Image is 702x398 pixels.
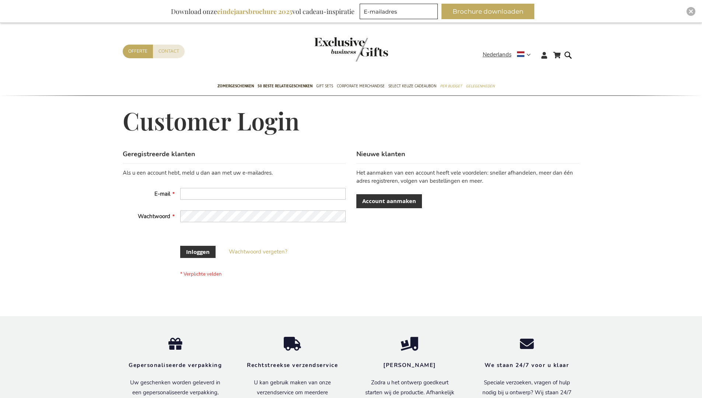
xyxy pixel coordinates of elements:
div: Download onze vol cadeau-inspiratie [168,4,358,19]
a: store logo [314,37,351,62]
span: Gelegenheden [466,82,495,90]
button: Brochure downloaden [441,4,534,19]
a: Contact [153,45,185,58]
form: marketing offers and promotions [360,4,440,21]
button: Inloggen [180,246,216,258]
span: Inloggen [186,248,210,256]
img: Close [689,9,693,14]
span: Gift Sets [316,82,333,90]
strong: Rechtstreekse verzendservice [247,362,338,369]
a: Wachtwoord vergeten? [229,248,287,256]
a: Select Keuze Cadeaubon [388,77,436,96]
a: 50 beste relatiegeschenken [258,77,312,96]
input: E-mailadres [360,4,438,19]
span: Wachtwoord [138,213,170,220]
strong: Gepersonaliseerde verpakking [129,362,222,369]
span: 50 beste relatiegeschenken [258,82,312,90]
span: E-mail [154,190,170,198]
span: Per Budget [440,82,462,90]
span: Zomergeschenken [217,82,254,90]
span: Select Keuze Cadeaubon [388,82,436,90]
div: Close [687,7,695,16]
a: Zomergeschenken [217,77,254,96]
a: Corporate Merchandise [337,77,385,96]
div: Als u een account hebt, meld u dan aan met uw e-mailadres. [123,169,346,177]
a: Per Budget [440,77,462,96]
span: Nederlands [483,50,511,59]
strong: Nieuwe klanten [356,150,405,158]
a: Account aanmaken [356,194,422,208]
span: Account aanmaken [362,197,416,205]
a: Gift Sets [316,77,333,96]
span: Customer Login [123,105,300,136]
strong: [PERSON_NAME] [383,362,436,369]
strong: Geregistreerde klanten [123,150,195,158]
span: Wachtwoord vergeten? [229,248,287,255]
p: Het aanmaken van een account heeft vele voordelen: sneller afhandelen, meer dan één adres registr... [356,169,579,185]
a: Offerte [123,45,153,58]
img: Exclusive Business gifts logo [314,37,388,62]
span: Corporate Merchandise [337,82,385,90]
b: eindejaarsbrochure 2025 [217,7,292,16]
strong: We staan 24/7 voor u klaar [485,362,569,369]
a: Gelegenheden [466,77,495,96]
input: E-mail [180,188,346,200]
